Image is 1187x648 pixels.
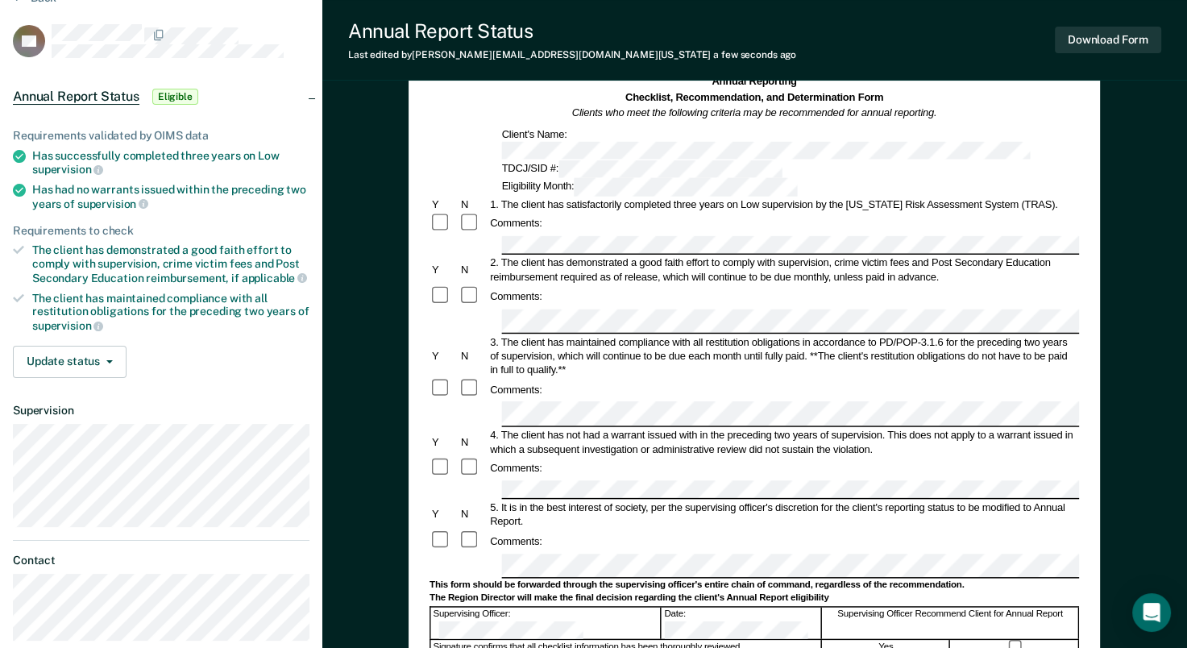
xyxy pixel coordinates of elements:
button: Update status [13,346,127,378]
span: supervision [77,197,148,210]
strong: Checklist, Recommendation, and Determination Form [625,91,883,102]
div: Y [430,349,459,363]
span: supervision [32,319,103,332]
div: Requirements validated by OIMS data [13,129,309,143]
div: TDCJ/SID #: [500,160,785,178]
div: This form should be forwarded through the supervising officer's entire chain of command, regardle... [430,579,1079,592]
div: Has successfully completed three years on Low [32,149,309,177]
div: Date: [662,607,822,638]
div: N [459,508,488,521]
div: Comments: [488,461,545,475]
div: Y [430,508,459,521]
div: Has had no warrants issued within the preceding two years of [32,183,309,210]
div: Comments: [488,289,545,303]
div: Comments: [488,217,545,231]
strong: Annual Reporting [712,76,797,87]
div: 5. It is in the best interest of society, per the supervising officer's discretion for the client... [488,501,1080,529]
div: 1. The client has satisfactorily completed three years on Low supervision by the [US_STATE] Risk ... [488,197,1080,211]
div: Last edited by [PERSON_NAME][EMAIL_ADDRESS][DOMAIN_NAME][US_STATE] [348,49,796,60]
div: Comments: [488,382,545,396]
div: 4. The client has not had a warrant issued with in the preceding two years of supervision. This d... [488,428,1080,456]
dt: Contact [13,554,309,567]
div: Eligibility Month: [500,178,800,196]
span: a few seconds ago [713,49,796,60]
span: supervision [32,163,103,176]
div: Annual Report Status [348,19,796,43]
span: Annual Report Status [13,89,139,105]
div: 2. The client has demonstrated a good faith effort to comply with supervision, crime victim fees ... [488,256,1080,285]
div: N [459,349,488,363]
div: N [459,263,488,276]
button: Download Form [1055,27,1161,53]
span: Eligible [152,89,198,105]
div: Supervising Officer Recommend Client for Annual Report [823,607,1079,638]
div: Supervising Officer: [431,607,662,638]
dt: Supervision [13,404,309,417]
div: Client's Name: [500,127,1079,160]
div: Open Intercom Messenger [1132,593,1171,632]
div: The Region Director will make the final decision regarding the client's Annual Report eligibility [430,592,1079,604]
div: Requirements to check [13,224,309,238]
div: The client has demonstrated a good faith effort to comply with supervision, crime victim fees and... [32,243,309,285]
em: Clients who meet the following criteria may be recommended for annual reporting. [572,107,937,118]
div: N [459,197,488,211]
div: The client has maintained compliance with all restitution obligations for the preceding two years of [32,292,309,333]
div: Y [430,263,459,276]
span: applicable [242,272,307,285]
div: 3. The client has maintained compliance with all restitution obligations in accordance to PD/POP-... [488,335,1080,377]
div: Comments: [488,534,545,547]
div: N [459,434,488,448]
div: Y [430,434,459,448]
div: Y [430,197,459,211]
